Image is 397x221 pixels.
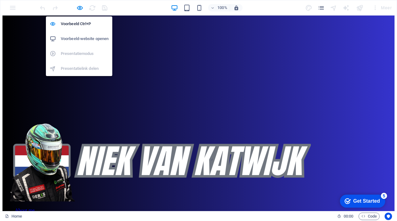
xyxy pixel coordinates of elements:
[15,192,35,197] a: About me
[61,20,109,28] h6: Voorbeeld Ctrl+P
[318,4,325,11] button: pages
[46,1,52,7] div: 5
[208,4,230,11] button: 100%
[344,213,353,220] span: 00 00
[217,4,227,11] h6: 100%
[318,4,325,11] i: Pagina's (Ctrl+Alt+S)
[361,213,377,220] span: Code
[348,214,349,219] span: :
[18,7,45,12] div: Get Started
[5,213,22,220] a: Home
[337,213,354,220] h6: Sessietijd
[5,3,50,16] div: Get Started 5 items remaining, 0% complete
[61,35,109,43] h6: Voorbeeld-website openen
[385,213,392,220] button: Usercentrics
[359,213,380,220] button: Code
